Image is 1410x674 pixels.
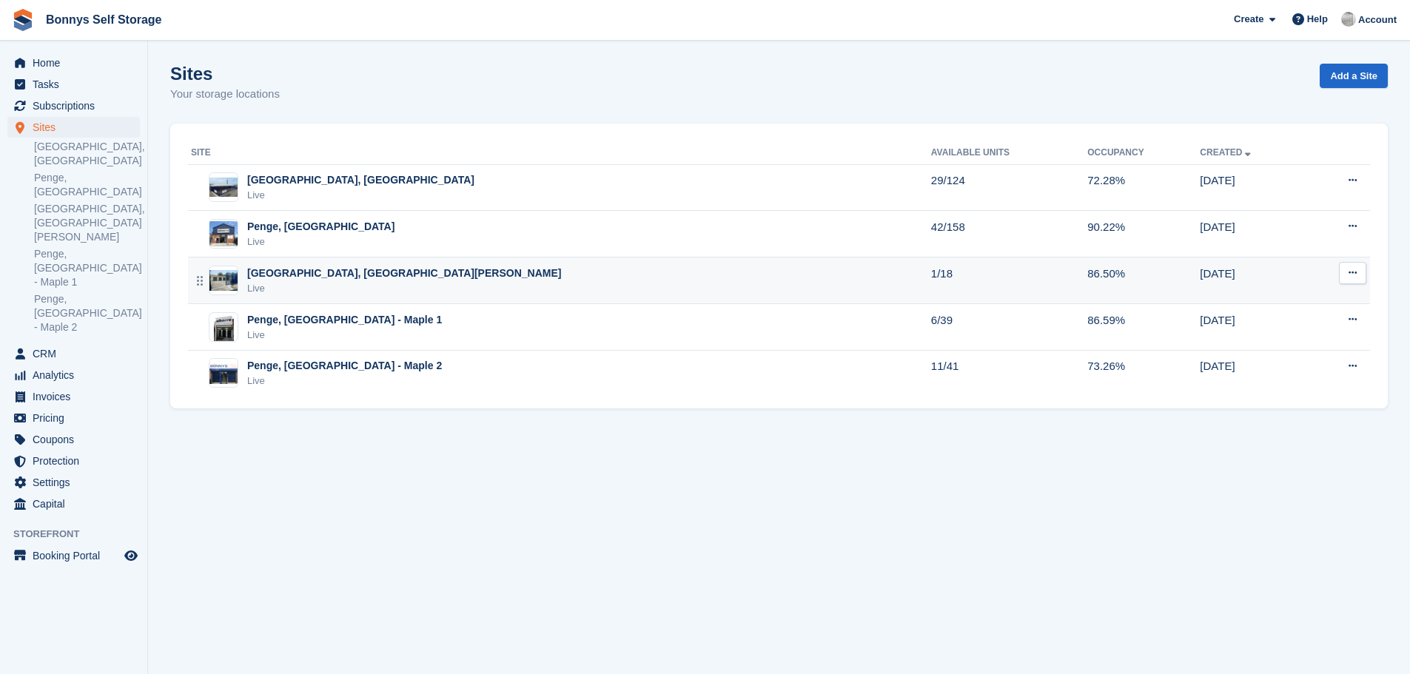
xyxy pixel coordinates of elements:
[931,141,1087,165] th: Available Units
[1087,257,1200,304] td: 86.50%
[209,178,238,197] img: Image of Great Yarmouth, Norfolk site
[34,247,140,289] a: Penge, [GEOGRAPHIC_DATA] - Maple 1
[247,328,442,343] div: Live
[33,493,121,514] span: Capital
[33,408,121,428] span: Pricing
[33,74,121,95] span: Tasks
[34,292,140,334] a: Penge, [GEOGRAPHIC_DATA] - Maple 2
[7,386,140,407] a: menu
[188,141,931,165] th: Site
[247,219,395,235] div: Penge, [GEOGRAPHIC_DATA]
[12,9,34,31] img: stora-icon-8386f47178a22dfd0bd8f6a31ec36ba5ce8667c1dd55bd0f319d3a0aa187defe.svg
[7,74,140,95] a: menu
[931,211,1087,257] td: 42/158
[7,451,140,471] a: menu
[1087,350,1200,396] td: 73.26%
[1307,12,1328,27] span: Help
[1320,64,1388,88] a: Add a Site
[1200,304,1308,351] td: [DATE]
[931,350,1087,396] td: 11/41
[40,7,167,32] a: Bonnys Self Storage
[931,164,1087,211] td: 29/124
[7,493,140,514] a: menu
[247,188,474,203] div: Live
[1200,164,1308,211] td: [DATE]
[7,95,140,116] a: menu
[247,312,442,328] div: Penge, [GEOGRAPHIC_DATA] - Maple 1
[1358,13,1397,27] span: Account
[170,86,280,103] p: Your storage locations
[247,235,395,249] div: Live
[247,358,442,374] div: Penge, [GEOGRAPHIC_DATA] - Maple 2
[1341,12,1356,27] img: James Bonny
[7,429,140,450] a: menu
[1234,12,1263,27] span: Create
[1087,141,1200,165] th: Occupancy
[7,53,140,73] a: menu
[122,547,140,565] a: Preview store
[33,365,121,385] span: Analytics
[247,281,561,296] div: Live
[1087,304,1200,351] td: 86.59%
[33,117,121,138] span: Sites
[1200,147,1254,158] a: Created
[34,202,140,244] a: [GEOGRAPHIC_DATA], [GEOGRAPHIC_DATA][PERSON_NAME]
[1200,350,1308,396] td: [DATE]
[214,312,234,342] img: Image of Penge, London - Maple 1 site
[33,545,121,566] span: Booking Portal
[209,270,238,291] img: Image of Anerley, London - Selby Road site
[7,117,140,138] a: menu
[33,451,121,471] span: Protection
[33,472,121,493] span: Settings
[7,472,140,493] a: menu
[33,95,121,116] span: Subscriptions
[931,304,1087,351] td: 6/39
[1087,164,1200,211] td: 72.28%
[931,257,1087,304] td: 1/18
[7,343,140,364] a: menu
[247,172,474,188] div: [GEOGRAPHIC_DATA], [GEOGRAPHIC_DATA]
[1200,257,1308,304] td: [DATE]
[209,221,238,246] img: Image of Penge, London - Limes Avenue site
[7,545,140,566] a: menu
[34,171,140,199] a: Penge, [GEOGRAPHIC_DATA]
[247,266,561,281] div: [GEOGRAPHIC_DATA], [GEOGRAPHIC_DATA][PERSON_NAME]
[1200,211,1308,257] td: [DATE]
[7,408,140,428] a: menu
[33,343,121,364] span: CRM
[1087,211,1200,257] td: 90.22%
[7,365,140,385] a: menu
[33,429,121,450] span: Coupons
[33,386,121,407] span: Invoices
[13,527,147,542] span: Storefront
[34,140,140,168] a: [GEOGRAPHIC_DATA], [GEOGRAPHIC_DATA]
[170,64,280,84] h1: Sites
[33,53,121,73] span: Home
[209,363,238,384] img: Image of Penge, London - Maple 2 site
[247,374,442,388] div: Live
